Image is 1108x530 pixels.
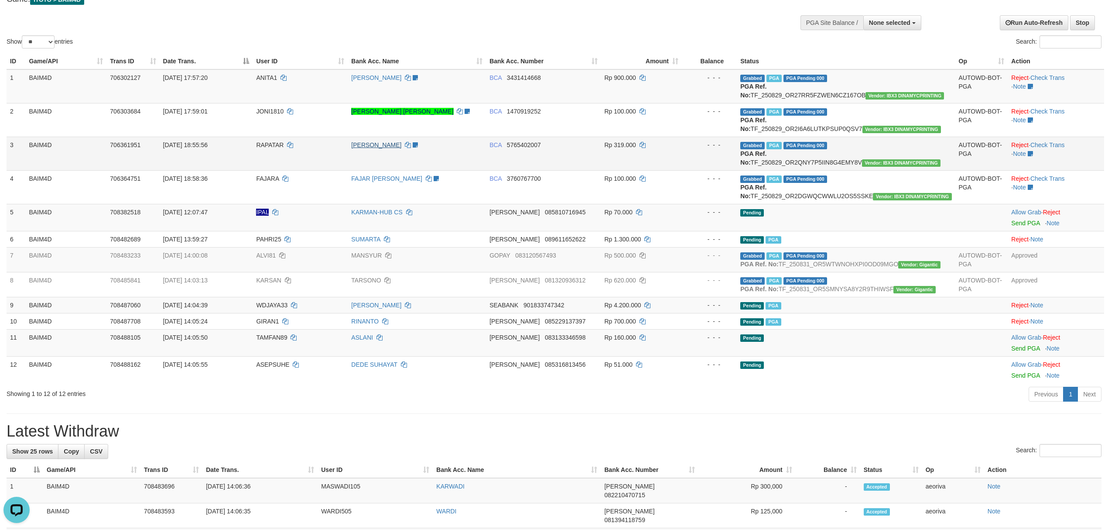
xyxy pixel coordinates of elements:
[489,175,502,182] span: BCA
[507,141,541,148] span: Copy 5765402007 to clipboard
[740,142,765,149] span: Grabbed
[256,302,287,309] span: WDJAYA33
[1011,361,1041,368] a: Allow Grab
[163,277,208,284] span: [DATE] 14:03:13
[984,462,1101,478] th: Action
[1013,150,1026,157] a: Note
[860,462,922,478] th: Status: activate to sort column ascending
[25,356,106,383] td: BAIM4D
[7,170,25,204] td: 4
[766,252,782,260] span: Marked by aeosmey
[1040,444,1101,457] input: Search:
[351,318,379,325] a: RINANTO
[7,423,1101,440] h1: Latest Withdraw
[1016,444,1101,457] label: Search:
[256,141,284,148] span: RAPATAR
[7,462,43,478] th: ID: activate to sort column descending
[1011,302,1029,309] a: Reject
[1011,74,1029,81] a: Reject
[163,252,208,259] span: [DATE] 14:00:08
[605,277,636,284] span: Rp 620.000
[685,251,733,260] div: - - -
[489,74,502,81] span: BCA
[873,193,951,200] span: Vendor URL: https://order2.1velocity.biz
[783,252,827,260] span: PGA Pending
[25,69,106,103] td: BAIM4D
[922,478,984,503] td: aeoriva
[1008,69,1104,103] td: · ·
[163,334,208,341] span: [DATE] 14:05:50
[1077,387,1101,402] a: Next
[25,272,106,297] td: BAIM4D
[1046,345,1060,352] a: Note
[783,108,827,116] span: PGA Pending
[7,247,25,272] td: 7
[351,209,402,216] a: KARMAN-HUB CS
[7,204,25,231] td: 5
[486,53,601,69] th: Bank Acc. Number: activate to sort column ascending
[90,448,103,455] span: CSV
[766,302,781,310] span: Marked by aeosmey
[988,508,1001,515] a: Note
[163,236,208,243] span: [DATE] 13:59:27
[685,317,733,326] div: - - -
[796,503,860,528] td: -
[140,503,202,528] td: 708483593
[604,508,654,515] span: [PERSON_NAME]
[1013,117,1026,124] a: Note
[436,508,456,515] a: WARDI
[202,503,318,528] td: [DATE] 14:06:35
[256,209,269,216] span: Nama rekening ada tanda titik/strip, harap diedit
[1043,334,1060,341] a: Reject
[202,478,318,503] td: [DATE] 14:06:36
[922,462,984,478] th: Op: activate to sort column ascending
[605,361,633,368] span: Rp 51.000
[955,103,1008,137] td: AUTOWD-BOT-PGA
[351,334,373,341] a: ASLANI
[1011,220,1040,227] a: Send PGA
[25,53,106,69] th: Game/API: activate to sort column ascending
[766,142,782,149] span: Marked by aeoyuva
[737,247,955,272] td: TF_250831_OR5WTWNOHXPI0OD09MGO
[1000,15,1068,30] a: Run Auto-Refresh
[740,261,778,268] b: PGA Ref. No:
[740,108,765,116] span: Grabbed
[1011,334,1043,341] span: ·
[489,209,540,216] span: [PERSON_NAME]
[685,276,733,285] div: - - -
[1030,74,1065,81] a: Check Trans
[7,444,58,459] a: Show 25 rows
[1008,137,1104,170] td: · ·
[604,483,654,490] span: [PERSON_NAME]
[800,15,863,30] div: PGA Site Balance /
[545,318,585,325] span: Copy 085229137397 to clipboard
[605,334,636,341] span: Rp 160.000
[84,444,108,459] a: CSV
[605,209,633,216] span: Rp 70.000
[922,503,984,528] td: aeoriva
[740,117,766,132] b: PGA Ref. No:
[1011,372,1040,379] a: Send PGA
[1013,184,1026,191] a: Note
[25,170,106,204] td: BAIM4D
[740,334,764,342] span: Pending
[351,302,401,309] a: [PERSON_NAME]
[351,175,422,182] a: FAJAR [PERSON_NAME]
[160,53,253,69] th: Date Trans.: activate to sort column descending
[489,318,540,325] span: [PERSON_NAME]
[1011,209,1043,216] span: ·
[140,478,202,503] td: 708483696
[737,69,955,103] td: TF_250829_OR27RR5FZWEN6CZ167OB
[110,236,140,243] span: 708482689
[766,318,781,326] span: Marked by aeoriva
[106,53,159,69] th: Trans ID: activate to sort column ascending
[1030,236,1043,243] a: Note
[698,462,796,478] th: Amount: activate to sort column ascending
[110,302,140,309] span: 708487060
[740,184,766,200] b: PGA Ref. No:
[489,361,540,368] span: [PERSON_NAME]
[1008,272,1104,297] td: Approved
[605,236,641,243] span: Rp 1.300.000
[318,478,433,503] td: MASWADI105
[545,277,585,284] span: Copy 081320936312 to clipboard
